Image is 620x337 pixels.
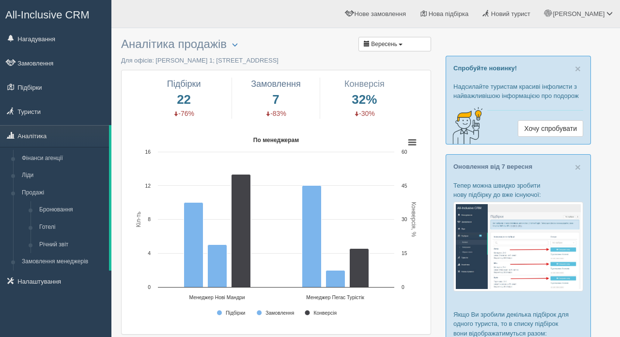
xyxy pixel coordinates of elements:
[121,38,431,51] h3: Аналітика продажів
[575,162,581,172] button: Close
[354,110,375,117] span: -30%
[265,310,294,316] text: Замовлення
[344,79,385,89] span: Конверсія
[5,9,90,21] span: All-Inclusive CRM
[491,10,530,17] span: Новий турист
[189,295,245,300] text: Менеджер Нові Мандри
[453,163,532,170] a: Оновлення від 7 вересня
[253,137,299,144] text: По менеджерам
[17,184,109,202] a: Продажі
[121,56,431,65] p: Для офісів: [PERSON_NAME] 1; [STREET_ADDRESS]
[0,0,111,27] a: All-Inclusive CRM
[402,285,404,290] text: 0
[429,10,469,17] span: Нова підбірка
[402,251,407,256] text: 15
[148,251,151,256] text: 4
[575,64,581,74] button: Close
[327,90,401,109] span: 32%
[167,79,201,89] span: Підбірки
[358,37,431,51] button: Вересень
[239,90,312,109] span: 7
[553,10,604,17] span: [PERSON_NAME]
[453,82,583,100] p: Надсилайте туристам красиві інфолисти з найважливішою інформацією про подорож
[453,202,583,291] img: %D0%BF%D1%96%D0%B4%D0%B1%D1%96%D1%80%D0%BA%D0%B0-%D1%82%D1%83%D1%80%D0%B8%D1%81%D1%82%D1%83-%D1%8...
[313,310,337,316] text: Конверсія
[145,183,151,189] text: 12
[446,106,485,145] img: creative-idea-2907357.png
[17,167,109,184] a: Ліди
[239,78,312,119] a: Замовлення 7 -83%
[148,285,151,290] text: 0
[35,201,109,219] a: Бронювання
[575,161,581,173] span: ×
[17,150,109,167] a: Фінанси агенції
[453,64,583,73] p: Спробуйте новинку!
[35,219,109,236] a: Готелі
[453,181,583,199] p: Тепер можна швидко зробити нову підбірку до вже існуючої:
[143,90,224,109] span: 22
[371,41,397,48] span: Вересень
[306,295,364,300] text: Менеджер Пегас Турістік
[402,217,407,222] text: 30
[402,149,407,155] text: 60
[410,202,417,237] text: Конверсія, %
[148,217,151,222] text: 8
[251,79,301,89] span: Замовлення
[145,149,151,155] text: 16
[129,133,423,327] svg: По менеджерам
[226,310,245,316] text: Підбірки
[355,10,406,17] span: Нове замовлення
[402,183,407,189] text: 45
[173,110,194,117] span: -76%
[135,211,142,227] text: Кіл-ть
[518,120,583,137] a: Хочу спробувати
[265,110,286,117] span: -83%
[17,253,109,271] a: Замовлення менеджерів
[143,78,224,119] a: Підбірки 22 -76%
[575,63,581,74] span: ×
[35,236,109,254] a: Річний звіт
